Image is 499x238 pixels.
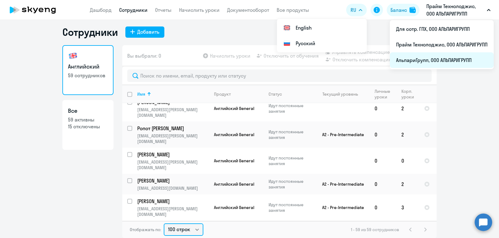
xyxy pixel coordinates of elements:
[137,185,209,191] p: [EMAIL_ADDRESS][DOMAIN_NAME]
[390,6,407,14] div: Баланс
[179,7,220,13] a: Начислить уроки
[375,88,396,100] div: Личные уроки
[214,205,254,210] span: Английский General
[137,198,208,205] p: [PERSON_NAME]
[277,7,309,13] a: Все продукты
[68,63,108,71] h3: Английский
[214,106,254,111] span: Английский General
[351,6,356,14] span: RU
[390,20,494,69] ul: RU
[137,107,209,118] p: [EMAIL_ADDRESS][PERSON_NAME][DOMAIN_NAME]
[346,4,367,16] button: RU
[401,88,414,100] div: Корп. уроки
[277,19,367,52] ul: RU
[137,91,209,97] div: Имя
[62,26,118,38] h1: Сотрудники
[370,121,396,148] td: 0
[396,148,419,174] td: 0
[137,125,209,132] a: Ропот [PERSON_NAME]
[137,125,208,132] p: Ропот [PERSON_NAME]
[68,51,78,61] img: english
[370,194,396,221] td: 0
[137,177,208,184] p: [PERSON_NAME]
[387,4,419,16] button: Балансbalance
[396,121,419,148] td: 2
[68,116,108,123] p: 59 активны
[269,202,311,213] p: Идут постоянные занятия
[137,198,209,205] a: [PERSON_NAME]
[370,174,396,194] td: 0
[137,28,159,36] div: Добавить
[269,91,282,97] div: Статус
[214,158,254,164] span: Английский General
[312,174,370,194] td: A2 - Pre-Intermediate
[426,2,484,17] p: Прайм Технолоджис, ООО АЛЬПАРИГРУПП
[137,151,209,158] a: [PERSON_NAME]
[137,206,209,217] p: [EMAIL_ADDRESS][PERSON_NAME][DOMAIN_NAME]
[396,174,419,194] td: 2
[137,177,209,184] a: [PERSON_NAME]
[90,7,112,13] a: Дашборд
[214,91,231,97] div: Продукт
[68,72,108,79] p: 59 сотрудников
[396,95,419,121] td: 2
[130,227,161,232] span: Отображать по:
[125,26,164,38] button: Добавить
[375,88,390,100] div: Личные уроки
[214,132,254,137] span: Английский General
[370,148,396,174] td: 0
[283,40,291,47] img: Русский
[137,91,145,97] div: Имя
[396,194,419,221] td: 3
[62,100,114,150] a: Все59 активны15 отключены
[351,227,399,232] span: 1 - 59 из 59 сотрудников
[127,69,432,82] input: Поиск по имени, email, продукту или статусу
[62,45,114,95] a: Английский59 сотрудников
[269,129,311,140] p: Идут постоянные занятия
[127,52,161,60] span: Вы выбрали: 0
[214,91,263,97] div: Продукт
[214,181,254,187] span: Английский General
[409,7,416,13] img: balance
[269,155,311,166] p: Идут постоянные занятия
[137,151,208,158] p: [PERSON_NAME]
[137,159,209,170] p: [EMAIL_ADDRESS][PERSON_NAME][DOMAIN_NAME]
[312,194,370,221] td: A2 - Pre-Intermediate
[312,121,370,148] td: A2 - Pre-Intermediate
[119,7,148,13] a: Сотрудники
[269,103,311,114] p: Идут постоянные занятия
[68,107,108,115] h3: Все
[401,88,419,100] div: Корп. уроки
[269,178,311,190] p: Идут постоянные занятия
[370,95,396,121] td: 0
[269,91,311,97] div: Статус
[68,123,108,130] p: 15 отключены
[137,133,209,144] p: [EMAIL_ADDRESS][PERSON_NAME][DOMAIN_NAME]
[423,2,494,17] button: Прайм Технолоджис, ООО АЛЬПАРИГРУПП
[155,7,172,13] a: Отчеты
[322,91,358,97] div: Текущий уровень
[317,91,369,97] div: Текущий уровень
[227,7,269,13] a: Документооборот
[283,24,291,31] img: English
